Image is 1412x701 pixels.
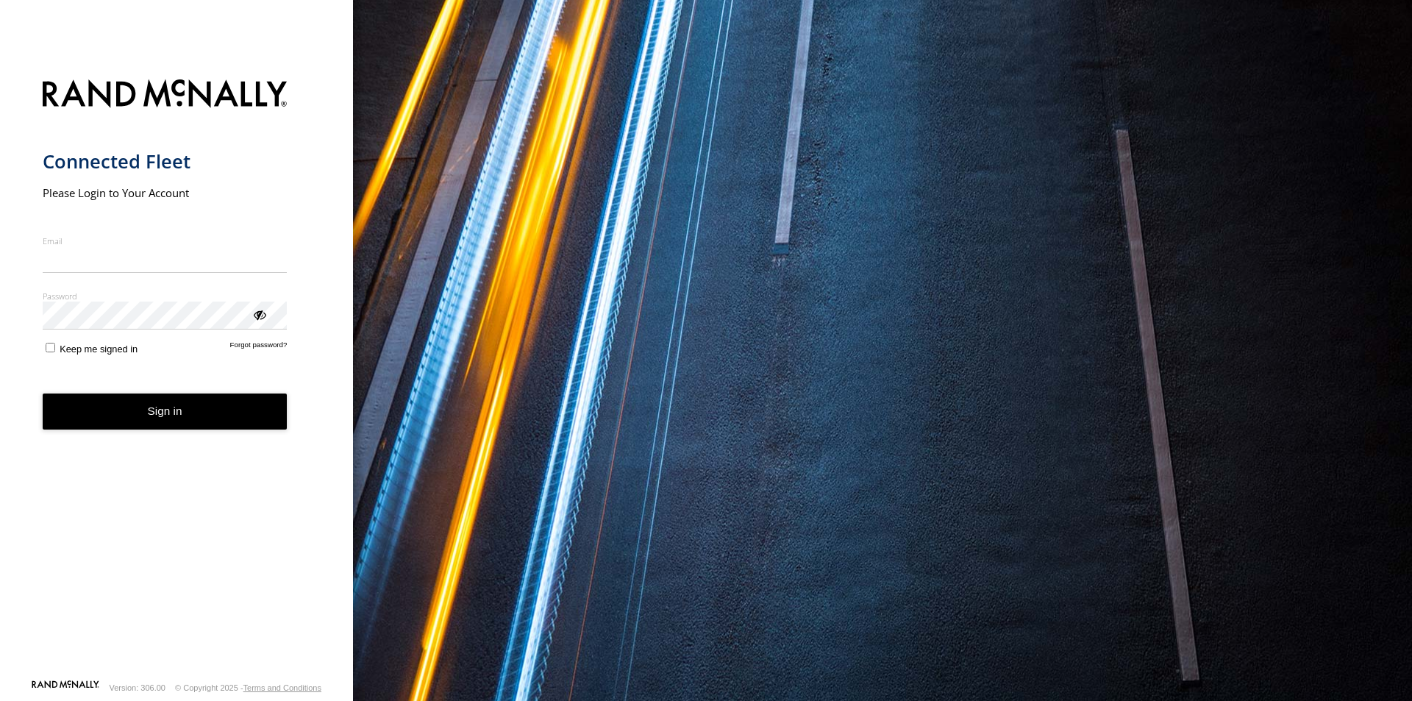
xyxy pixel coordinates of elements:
[43,235,288,246] label: Email
[243,683,321,692] a: Terms and Conditions
[110,683,165,692] div: Version: 306.00
[43,394,288,430] button: Sign in
[230,341,288,355] a: Forgot password?
[43,291,288,302] label: Password
[32,680,99,695] a: Visit our Website
[60,344,138,355] span: Keep me signed in
[43,185,288,200] h2: Please Login to Your Account
[43,149,288,174] h1: Connected Fleet
[46,343,55,352] input: Keep me signed in
[252,307,266,321] div: ViewPassword
[175,683,321,692] div: © Copyright 2025 -
[43,76,288,114] img: Rand McNally
[43,71,311,679] form: main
